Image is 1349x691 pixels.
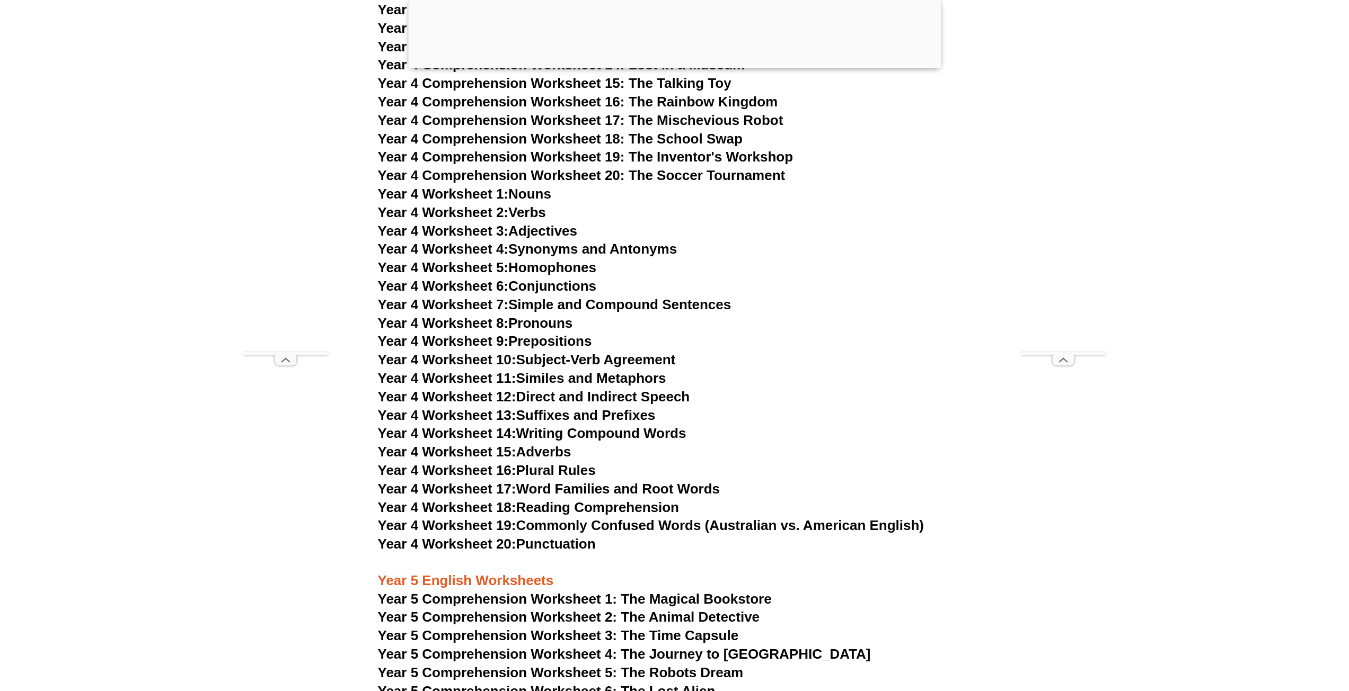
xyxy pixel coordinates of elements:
a: Year 4 Worksheet 8:Pronouns [378,315,573,331]
span: Year 4 Worksheet 16: [378,462,516,478]
span: Year 4 Worksheet 6: [378,278,509,294]
a: Year 4 Comprehension Worksheet 12: The Flying Adventure [378,20,769,36]
span: Year 4 Worksheet 19: [378,517,516,533]
span: Year 4 Worksheet 17: [378,481,516,497]
span: Year 4 Worksheet 5: [378,259,509,275]
a: Year 5 Comprehension Worksheet 3: The Time Capsule [378,627,739,643]
span: Year 4 Worksheet 9: [378,333,509,349]
a: Year 4 Worksheet 4:Synonyms and Antonyms [378,241,677,257]
iframe: Advertisement [1021,34,1106,352]
a: Year 4 Worksheet 9:Prepositions [378,333,592,349]
a: Year 4 Worksheet 3:Adjectives [378,223,578,239]
a: Year 4 Comprehension Worksheet 11: The School Play [378,2,735,17]
a: Year 4 Worksheet 2:Verbs [378,204,546,220]
a: Year 4 Comprehension Worksheet 19: The Inventor's Workshop [378,149,793,165]
a: Year 4 Comprehension Worksheet 17: The Mischevious Robot [378,112,783,128]
h3: Year 5 English Worksheets [378,554,972,590]
iframe: Chat Widget [1172,571,1349,691]
span: Year 4 Worksheet 12: [378,389,516,405]
a: Year 4 Worksheet 15:Adverbs [378,444,571,460]
a: Year 4 Worksheet 11:Similes and Metaphors [378,370,666,386]
span: Year 4 Worksheet 14: [378,425,516,441]
a: Year 4 Worksheet 19:Commonly Confused Words (Australian vs. American English) [378,517,924,533]
span: Year 4 Worksheet 11: [378,370,516,386]
a: Year 4 Worksheet 16:Plural Rules [378,462,596,478]
a: Year 4 Worksheet 18:Reading Comprehension [378,499,679,515]
span: Year 4 Worksheet 7: [378,297,509,312]
a: Year 5 Comprehension Worksheet 2: The Animal Detective [378,609,760,625]
span: Year 4 Worksheet 18: [378,499,516,515]
span: Year 4 Worksheet 8: [378,315,509,331]
a: Year 4 Comprehension Worksheet 15: The Talking Toy [378,75,731,91]
span: Year 4 Worksheet 13: [378,407,516,423]
a: Year 4 Worksheet 14:Writing Compound Words [378,425,686,441]
a: Year 4 Comprehension Worksheet 20: The Soccer Tournament [378,167,786,183]
a: Year 5 Comprehension Worksheet 5: The Robots Dream [378,665,744,680]
a: Year 5 Comprehension Worksheet 1: The Magical Bookstore [378,591,772,607]
span: Year 4 Worksheet 20: [378,536,516,552]
span: Year 4 Worksheet 2: [378,204,509,220]
a: Year 4 Comprehension Worksheet 18: The School Swap [378,131,743,147]
a: Year 5 Comprehension Worksheet 4: The Journey to [GEOGRAPHIC_DATA] [378,646,871,662]
iframe: Advertisement [243,34,328,352]
a: Year 4 Worksheet 1:Nouns [378,186,551,202]
a: Year 4 Worksheet 17:Word Families and Root Words [378,481,720,497]
a: Year 4 Worksheet 7:Simple and Compound Sentences [378,297,731,312]
a: Year 4 Comprehension Worksheet 16: The Rainbow Kingdom [378,94,778,110]
a: Year 4 Worksheet 6:Conjunctions [378,278,597,294]
a: Year 4 Worksheet 20:Punctuation [378,536,596,552]
span: Year 4 Worksheet 3: [378,223,509,239]
a: Year 4 Worksheet 13:Suffixes and Prefixes [378,407,656,423]
span: Year 4 Worksheet 4: [378,241,509,257]
a: Year 4 Worksheet 12:Direct and Indirect Speech [378,389,690,405]
span: Year 4 Worksheet 15: [378,444,516,460]
a: Year 4 Comprehension Worksheet 13: The Lost Book [378,39,725,55]
a: Year 4 Worksheet 5:Homophones [378,259,597,275]
a: Year 4 Worksheet 10:Subject-Verb Agreement [378,352,676,367]
span: Year 4 Worksheet 10: [378,352,516,367]
a: Year 4 Comprehension Worksheet 14: Lost in a Museum [378,57,745,73]
span: Year 4 Worksheet 1: [378,186,509,202]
